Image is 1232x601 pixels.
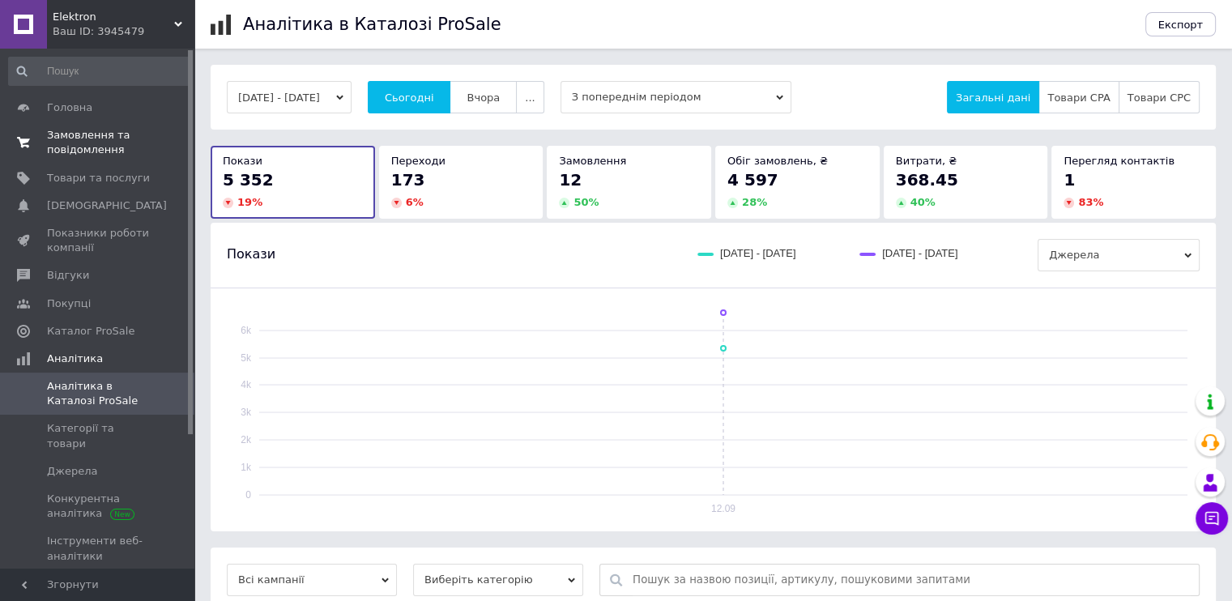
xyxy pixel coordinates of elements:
text: 3k [241,407,252,418]
span: 1 [1064,170,1075,190]
button: Чат з покупцем [1196,502,1228,535]
text: 4k [241,379,252,390]
span: 40 % [910,196,936,208]
span: Відгуки [47,268,89,283]
span: Експорт [1158,19,1204,31]
span: [DEMOGRAPHIC_DATA] [47,198,167,213]
span: 6 % [406,196,424,208]
span: 19 % [237,196,262,208]
span: 368.45 [896,170,958,190]
span: Джерела [47,464,97,479]
text: 5k [241,352,252,364]
span: Джерела [1038,239,1200,271]
span: 12 [559,170,582,190]
h1: Аналітика в Каталозі ProSale [243,15,501,34]
span: Замовлення та повідомлення [47,128,150,157]
button: [DATE] - [DATE] [227,81,352,113]
span: Головна [47,100,92,115]
span: Витрати, ₴ [896,155,957,167]
span: Товари та послуги [47,171,150,185]
text: 1k [241,462,252,473]
span: 50 % [573,196,599,208]
div: Ваш ID: 3945479 [53,24,194,39]
span: 4 597 [727,170,778,190]
button: ... [516,81,544,113]
input: Пошук за назвою позиції, артикулу, пошуковими запитами [633,565,1191,595]
span: Elektron [53,10,174,24]
span: Аналітика [47,352,103,366]
span: Виберіть категорію [413,564,583,596]
span: Замовлення [559,155,626,167]
span: Обіг замовлень, ₴ [727,155,828,167]
span: З попереднім періодом [561,81,791,113]
text: 12.09 [711,503,735,514]
text: 6k [241,325,252,336]
span: Переходи [391,155,445,167]
span: Каталог ProSale [47,324,134,339]
span: Товари CPA [1047,92,1110,104]
span: Перегляд контактів [1064,155,1174,167]
button: Вчора [450,81,517,113]
span: Конкурентна аналітика [47,492,150,521]
text: 0 [245,489,251,501]
span: Інструменти веб-аналітики [47,534,150,563]
button: Товари CPC [1119,81,1200,113]
button: Сьогодні [368,81,451,113]
span: 83 % [1078,196,1103,208]
button: Загальні дані [947,81,1039,113]
span: Сьогодні [385,92,434,104]
span: Всі кампанії [227,564,397,596]
span: Покупці [47,296,91,311]
span: Товари CPC [1128,92,1191,104]
text: 2k [241,434,252,445]
button: Товари CPA [1038,81,1119,113]
span: ... [525,92,535,104]
span: Вчора [467,92,500,104]
span: Категорії та товари [47,421,150,450]
span: Загальні дані [956,92,1030,104]
span: 5 352 [223,170,274,190]
span: 28 % [742,196,767,208]
span: Покази [227,245,275,263]
span: 173 [391,170,425,190]
button: Експорт [1145,12,1217,36]
span: Аналітика в Каталозі ProSale [47,379,150,408]
input: Пошук [8,57,191,86]
span: Покази [223,155,262,167]
span: Показники роботи компанії [47,226,150,255]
